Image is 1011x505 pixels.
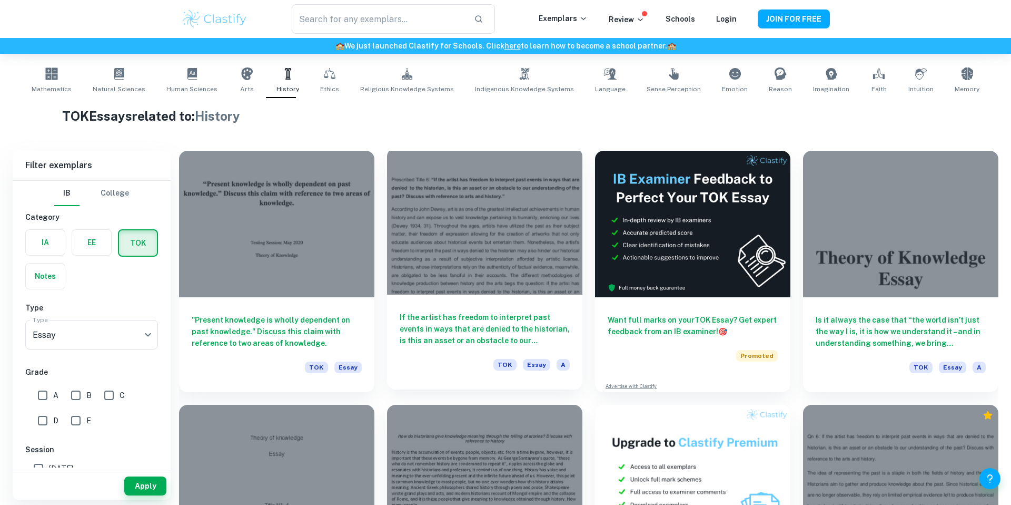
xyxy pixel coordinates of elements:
[2,40,1009,52] h6: We just launched Clastify for Schools. Click to learn how to become a school partner.
[25,211,158,223] h6: Category
[276,84,299,94] span: History
[608,314,778,337] h6: Want full marks on your TOK Essay ? Get expert feedback from an IB examiner!
[53,415,58,426] span: D
[939,362,966,373] span: Essay
[320,84,339,94] span: Ethics
[25,444,158,455] h6: Session
[62,106,949,125] h1: TOK Essays related to:
[25,302,158,314] h6: Type
[93,84,145,94] span: Natural Sciences
[26,264,65,289] button: Notes
[26,230,65,255] button: IA
[557,359,570,371] span: A
[400,312,570,346] h6: If the artist has freedom to interpret past events in ways that are denied to the historian, is t...
[387,151,582,392] a: If the artist has freedom to interpret past events in ways that are denied to the historian, is t...
[973,362,986,373] span: A
[13,151,171,180] h6: Filter exemplars
[909,362,933,373] span: TOK
[25,366,158,378] h6: Grade
[192,314,362,349] h6: "Present knowledge is wholly dependent on past knowledge." Discuss this claim with reference to t...
[334,362,362,373] span: Essay
[813,84,849,94] span: Imagination
[758,9,830,28] button: JOIN FOR FREE
[54,181,129,206] div: Filter type choice
[54,181,80,206] button: IB
[119,230,157,256] button: TOK
[101,181,129,206] button: College
[595,151,790,297] img: Thumbnail
[292,4,465,34] input: Search for any exemplars...
[195,109,240,123] span: History
[33,315,48,324] label: Type
[769,84,792,94] span: Reason
[722,84,748,94] span: Emotion
[595,84,626,94] span: Language
[504,42,521,50] a: here
[240,84,254,94] span: Arts
[493,359,517,371] span: TOK
[606,383,657,390] a: Advertise with Clastify
[595,151,790,392] a: Want full marks on yourTOK Essay? Get expert feedback from an IB examiner!PromotedAdvertise with ...
[667,42,676,50] span: 🏫
[979,468,1000,489] button: Help and Feedback
[908,84,934,94] span: Intuition
[955,84,979,94] span: Memory
[49,463,73,474] span: [DATE]
[871,84,887,94] span: Faith
[523,359,550,371] span: Essay
[360,84,454,94] span: Religious Knowledge Systems
[86,415,91,426] span: E
[647,84,701,94] span: Sense Perception
[666,15,695,23] a: Schools
[335,42,344,50] span: 🏫
[983,410,993,421] div: Premium
[736,350,778,362] span: Promoted
[816,314,986,349] h6: Is it always the case that “the world isn’t just the way I is, it is how we understand it – and i...
[179,151,374,392] a: "Present knowledge is wholly dependent on past knowledge." Discuss this claim with reference to t...
[72,230,111,255] button: EE
[166,84,217,94] span: Human Sciences
[539,13,588,24] p: Exemplars
[803,151,998,392] a: Is it always the case that “the world isn’t just the way I is, it is how we understand it – and i...
[609,14,645,25] p: Review
[86,390,92,401] span: B
[53,390,58,401] span: A
[305,362,328,373] span: TOK
[120,390,125,401] span: C
[25,320,158,349] div: Essay
[475,84,574,94] span: Indigenous Knowledge Systems
[181,8,248,30] img: Clastify logo
[124,477,166,496] button: Apply
[32,84,72,94] span: Mathematics
[718,327,727,336] span: 🎯
[716,15,737,23] a: Login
